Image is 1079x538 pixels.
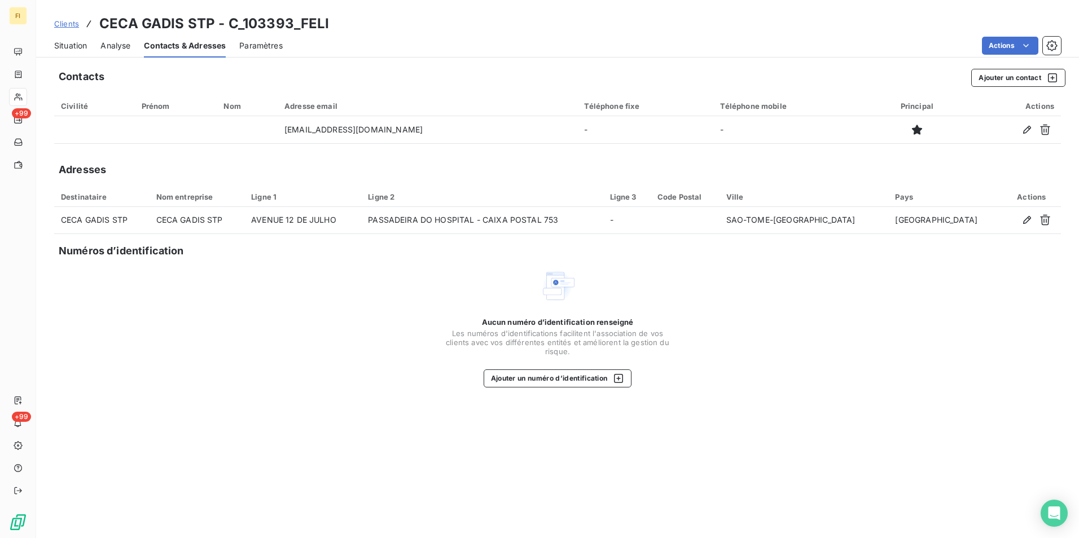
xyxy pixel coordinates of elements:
span: Les numéros d'identifications facilitent l'association de vos clients avec vos différentes entité... [445,329,670,356]
div: Nom [223,102,271,111]
div: Principal [878,102,957,111]
button: Actions [982,37,1038,55]
a: +99 [9,111,27,129]
td: - [577,116,713,143]
span: Clients [54,19,79,28]
div: Civilité [61,102,128,111]
div: Ligne 3 [610,192,644,201]
h5: Numéros d’identification [59,243,184,259]
span: Aucun numéro d’identification renseigné [482,317,634,327]
span: +99 [12,108,31,118]
h5: Adresses [59,162,106,178]
h5: Contacts [59,69,104,85]
span: Paramètres [239,40,283,51]
td: CECA GADIS STP [150,207,245,234]
td: PASSADEIRA DO HOSPITAL - CAIXA POSTAL 753 [361,207,603,234]
td: [GEOGRAPHIC_DATA] [888,207,1002,234]
h3: CECA GADIS STP - C_103393_FELI [99,14,330,34]
div: Téléphone mobile [720,102,864,111]
div: Ligne 2 [368,192,596,201]
td: - [603,207,651,234]
td: - [713,116,871,143]
div: Pays [895,192,995,201]
img: Logo LeanPay [9,513,27,531]
div: Nom entreprise [156,192,238,201]
div: Ville [726,192,882,201]
span: Contacts & Adresses [144,40,226,51]
div: Code Postal [657,192,713,201]
td: SAO-TOME-[GEOGRAPHIC_DATA] [720,207,889,234]
div: FI [9,7,27,25]
div: Ligne 1 [251,192,354,201]
span: +99 [12,412,31,422]
span: Situation [54,40,87,51]
div: Open Intercom Messenger [1041,500,1068,527]
div: Destinataire [61,192,143,201]
div: Adresse email [284,102,571,111]
span: Analyse [100,40,130,51]
div: Actions [970,102,1054,111]
button: Ajouter un contact [971,69,1065,87]
td: CECA GADIS STP [54,207,150,234]
button: Ajouter un numéro d’identification [484,369,632,387]
a: Clients [54,18,79,29]
div: Téléphone fixe [584,102,707,111]
div: Prénom [142,102,210,111]
td: [EMAIL_ADDRESS][DOMAIN_NAME] [278,116,577,143]
img: Empty state [539,268,576,304]
td: AVENUE 12 DE JULHO [244,207,361,234]
div: Actions [1009,192,1054,201]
